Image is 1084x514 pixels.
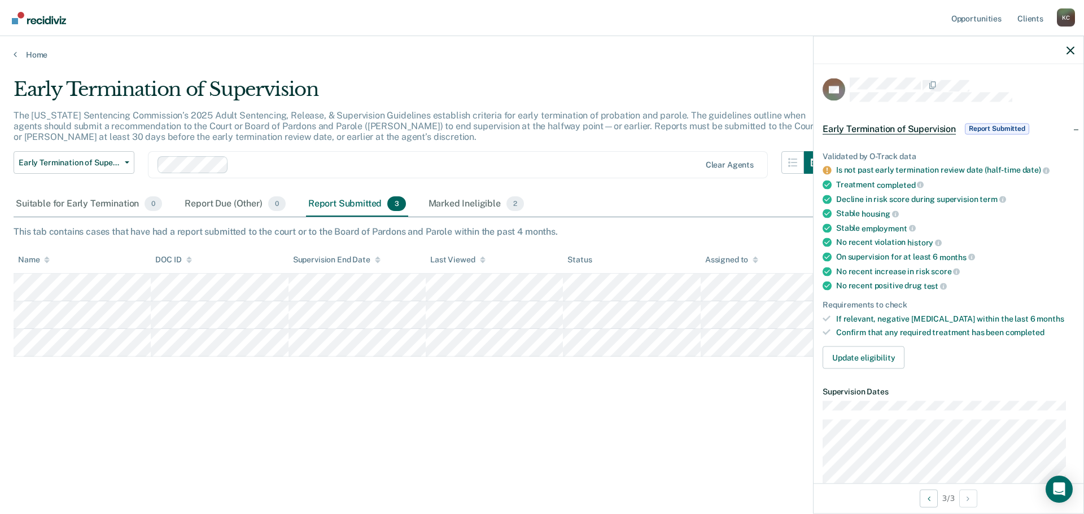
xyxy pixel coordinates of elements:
[268,196,286,211] span: 0
[814,483,1083,513] div: 3 / 3
[182,192,287,217] div: Report Due (Other)
[145,196,162,211] span: 0
[836,252,1074,262] div: On supervision for at least 6
[924,281,947,290] span: test
[14,226,1070,237] div: This tab contains cases that have had a report submitted to the court or to the Board of Pardons ...
[836,223,1074,233] div: Stable
[1046,476,1073,503] div: Open Intercom Messenger
[980,195,1006,204] span: term
[14,50,1070,60] a: Home
[939,252,975,261] span: months
[877,180,924,189] span: completed
[12,12,66,24] img: Recidiviz
[1057,8,1075,27] button: Profile dropdown button
[506,196,524,211] span: 2
[18,255,50,265] div: Name
[19,158,120,168] span: Early Termination of Supervision
[823,151,1074,161] div: Validated by O-Track data
[430,255,485,265] div: Last Viewed
[387,196,405,211] span: 3
[836,194,1074,204] div: Decline in risk score during supervision
[823,387,1074,397] dt: Supervision Dates
[836,328,1074,337] div: Confirm that any required treatment has been
[862,223,915,232] span: employment
[823,300,1074,309] div: Requirements to check
[836,165,1074,175] div: Is not past early termination review date (half-time date)
[836,281,1074,291] div: No recent positive drug
[567,255,592,265] div: Status
[1057,8,1075,27] div: K C
[155,255,191,265] div: DOC ID
[14,110,817,142] p: The [US_STATE] Sentencing Commission’s 2025 Adult Sentencing, Release, & Supervision Guidelines e...
[293,255,381,265] div: Supervision End Date
[836,314,1074,323] div: If relevant, negative [MEDICAL_DATA] within the last 6
[705,255,758,265] div: Assigned to
[965,123,1029,134] span: Report Submitted
[14,192,164,217] div: Suitable for Early Termination
[836,238,1074,248] div: No recent violation
[920,489,938,507] button: Previous Opportunity
[1006,328,1044,337] span: completed
[836,179,1074,190] div: Treatment
[814,111,1083,147] div: Early Termination of SupervisionReport Submitted
[14,78,827,110] div: Early Termination of Supervision
[823,346,904,369] button: Update eligibility
[836,209,1074,219] div: Stable
[823,123,956,134] span: Early Termination of Supervision
[706,160,754,170] div: Clear agents
[426,192,527,217] div: Marked Ineligible
[931,267,960,276] span: score
[306,192,408,217] div: Report Submitted
[1037,314,1064,323] span: months
[862,209,899,218] span: housing
[836,266,1074,276] div: No recent increase in risk
[907,238,942,247] span: history
[959,489,977,507] button: Next Opportunity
